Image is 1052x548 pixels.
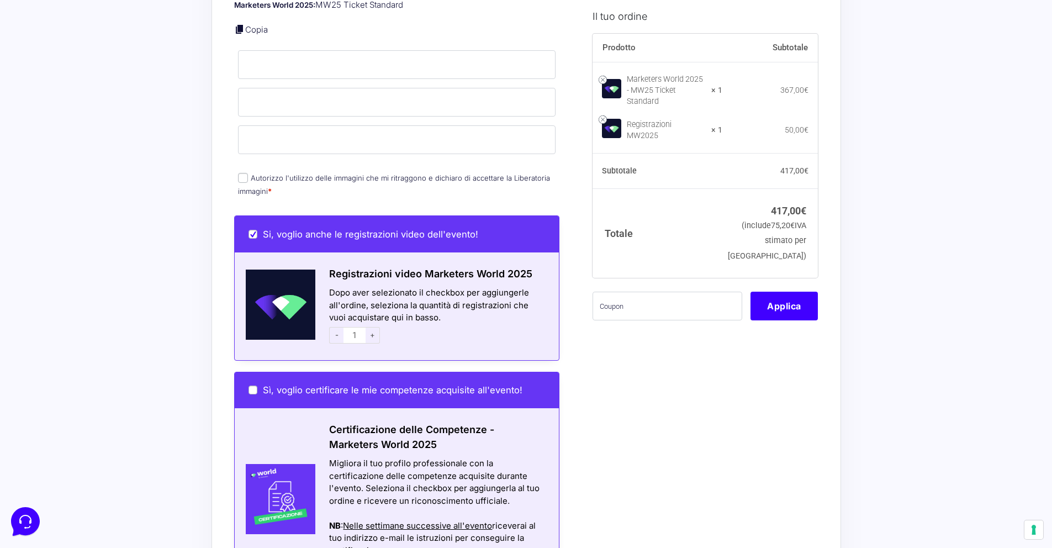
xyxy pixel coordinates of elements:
span: Find an Answer [18,155,75,164]
input: 1 [343,327,366,344]
input: Sì, voglio certificare le mie competenze acquisite all'evento! [249,386,257,394]
span: € [804,85,808,94]
button: Messages [77,355,145,380]
div: Dopo aver selezionato il checkbox per aggiungerle all'ordine, seleziona la quantità di registrazi... [315,287,559,346]
p: Messages [95,370,126,380]
button: Home [9,355,77,380]
span: + [366,327,380,344]
button: Start a Conversation [18,110,203,133]
span: Your Conversations [18,62,89,71]
a: Copia [245,24,268,35]
img: Marketers World 2025 - MW25 Ticket Standard [602,79,621,98]
div: Migliora il tuo profilo professionale con la certificazione delle competenze acquisite durante l'... [329,457,545,507]
h3: Il tuo ordine [593,8,818,23]
input: Coupon [593,291,742,320]
strong: Marketers World 2025: [234,1,315,9]
span: 75,20 [771,221,795,230]
strong: × 1 [711,124,722,135]
span: € [804,125,808,134]
p: Help [171,370,186,380]
span: € [804,166,808,175]
input: Si, voglio anche le registrazioni video dell'evento! [249,230,257,239]
img: dark [35,80,57,102]
p: Home [33,370,52,380]
input: Autorizzo l'utilizzo delle immagini che mi ritraggono e dichiaro di accettare la Liberatoria imma... [238,173,248,183]
small: (include IVA stimato per [GEOGRAPHIC_DATA]) [728,221,806,260]
th: Prodotto [593,33,722,62]
img: dark [18,80,40,102]
img: Schermata-2022-04-11-alle-18.28.41.png [235,270,316,340]
span: Certificazione delle Competenze - Marketers World 2025 [329,424,494,450]
input: Search for an Article... [25,178,181,189]
button: Applica [750,291,818,320]
bdi: 50,00 [785,125,808,134]
span: Sì, voglio certificare le mie competenze acquisite all'evento! [263,384,522,396]
div: Azioni del messaggio [329,507,545,520]
img: Certificazione-MW24-300x300-1.jpg [235,464,316,534]
img: dark [53,80,75,102]
span: - [329,327,343,344]
span: Si, voglio anche le registrazioni video dell'evento! [263,229,478,240]
bdi: 417,00 [771,205,806,217]
img: Registrazioni MW2025 [602,119,621,138]
strong: NB [329,520,341,531]
button: Help [144,355,212,380]
th: Totale [593,188,722,277]
bdi: 367,00 [780,85,808,94]
th: Subtotale [722,33,818,62]
span: Nelle settimane successive all'evento [343,520,492,531]
div: Marketers World 2025 - MW25 Ticket Standard [627,73,704,107]
iframe: Customerly Messenger Launcher [9,505,42,538]
a: Copia i dettagli dell'acquirente [234,24,245,35]
button: Le tue preferenze relative al consenso per le tecnologie di tracciamento [1024,520,1043,539]
div: Registrazioni MW2025 [627,119,704,141]
strong: × 1 [711,85,722,96]
h2: Hello from Marketers 👋 [9,9,186,44]
label: Autorizzo l'utilizzo delle immagini che mi ritraggono e dichiaro di accettare la Liberatoria imma... [238,173,550,195]
span: Registrazioni video Marketers World 2025 [329,268,532,280]
bdi: 417,00 [780,166,808,175]
span: Start a Conversation [80,117,155,126]
span: € [801,205,806,217]
a: Open Help Center [138,155,203,164]
span: € [790,221,795,230]
th: Subtotale [593,153,722,188]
